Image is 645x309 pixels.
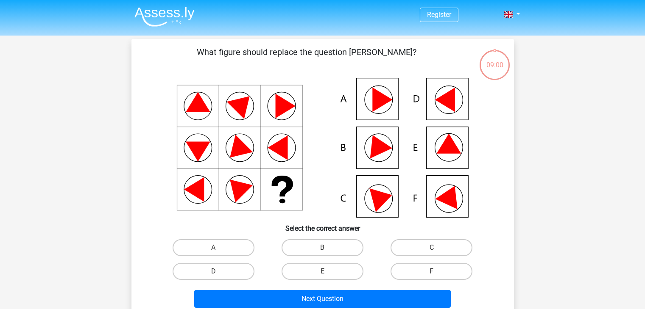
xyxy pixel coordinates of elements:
a: Register [427,11,451,19]
img: Assessly [134,7,195,27]
h6: Select the correct answer [145,218,500,232]
label: C [391,239,472,256]
label: E [282,263,363,280]
label: B [282,239,363,256]
div: 09:00 [479,49,511,70]
label: A [173,239,254,256]
label: D [173,263,254,280]
label: F [391,263,472,280]
p: What figure should replace the question [PERSON_NAME]? [145,46,469,71]
button: Next Question [194,290,451,308]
